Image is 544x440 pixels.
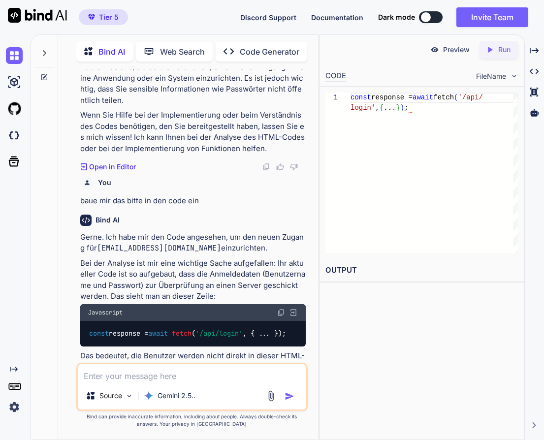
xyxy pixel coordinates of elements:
span: login' [351,104,375,112]
button: Discord Support [240,12,296,23]
span: ; [405,104,409,112]
span: Javascript [88,309,123,316]
img: Gemini 2.5 Pro [144,391,154,401]
span: await [148,329,168,338]
img: copy [262,163,270,171]
img: ai-studio [6,74,23,91]
img: icon [285,391,294,401]
span: '/api/ [458,94,483,101]
span: ... [384,104,396,112]
img: attachment [265,390,277,402]
p: Gerne. Ich habe mir den Code angesehen, um den neuen Zugang für einzurichten. [80,232,305,254]
img: like [276,163,284,171]
span: Discord Support [240,13,296,22]
img: darkCloudIdeIcon [6,127,23,144]
img: dislike [290,163,298,171]
span: , [376,104,380,112]
span: ( [454,94,458,101]
h6: Bind AI [96,215,120,225]
p: Wenn Sie Hilfe bei der Implementierung oder beim Verständnis des Codes benötigen, den Sie bereitg... [80,110,305,154]
img: premium [88,14,95,20]
span: Documentation [311,13,363,22]
p: Es sieht so aus, als ob Sie versuchen, einen neuen Zugang für eine Anwendung oder ein System einz... [80,62,305,106]
h6: You [98,178,111,188]
span: const [89,329,109,338]
code: [EMAIL_ADDRESS][DOMAIN_NAME] [97,243,221,253]
span: ) [400,104,404,112]
span: '/api/login' [195,329,243,338]
h2: OUTPUT [320,259,524,282]
img: githubLight [6,100,23,117]
div: CODE [325,70,346,82]
span: Dark mode [378,12,415,22]
span: await [413,94,433,101]
p: baue mir das bitte in den code ein [80,195,305,207]
p: Code Generator [240,46,299,58]
button: premiumTier 5 [79,9,128,25]
img: Open in Browser [289,308,298,317]
p: Preview [443,45,470,55]
img: Bind AI [8,8,67,23]
p: Das bedeutet, die Benutzer werden nicht direkt in dieser HTML-Datei verwaltet, sondern in einem s... [80,350,305,395]
p: Gemini 2.5.. [158,391,195,401]
img: preview [430,45,439,54]
span: fetch [434,94,454,101]
span: const [351,94,371,101]
code: response = ( , { ... }); [88,328,287,339]
p: Source [99,391,122,401]
p: Web Search [160,46,205,58]
span: { [380,104,384,112]
img: chat [6,47,23,64]
img: copy [277,309,285,316]
button: Documentation [311,12,363,23]
p: Open in Editor [89,162,136,172]
p: Bind can provide inaccurate information, including about people. Always double-check its answers.... [76,413,307,428]
span: } [396,104,400,112]
span: response = [371,94,413,101]
img: chevron down [510,72,518,80]
span: fetch [172,329,192,338]
button: Invite Team [456,7,528,27]
img: Pick Models [125,392,133,400]
p: Run [498,45,511,55]
p: Bei der Analyse ist mir eine wichtige Sache aufgefallen: Ihr aktueller Code ist so aufgebaut, das... [80,258,305,302]
img: settings [6,399,23,415]
div: 1 [325,93,338,103]
p: Bind AI [98,46,125,58]
span: Tier 5 [99,12,119,22]
span: FileName [476,71,506,81]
